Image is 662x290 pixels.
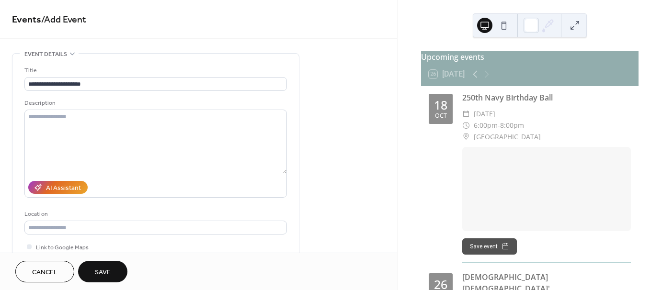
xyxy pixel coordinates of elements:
button: Save [78,261,127,282]
div: Oct [435,113,447,119]
div: Title [24,66,285,76]
span: Save [95,268,111,278]
span: Event details [24,49,67,59]
div: Upcoming events [421,51,639,63]
div: ​ [462,131,470,143]
div: Description [24,98,285,108]
span: 8:00pm [500,120,524,131]
button: AI Assistant [28,181,88,194]
span: / Add Event [41,11,86,29]
span: [GEOGRAPHIC_DATA] [474,131,541,143]
div: ​ [462,120,470,131]
div: ​ [462,108,470,120]
button: Save event [462,238,517,255]
a: Events [12,11,41,29]
span: 6:00pm [474,120,498,131]
span: Link to Google Maps [36,243,89,253]
span: Cancel [32,268,57,278]
span: [DATE] [474,108,495,120]
span: - [498,120,500,131]
button: Cancel [15,261,74,282]
div: 18 [434,99,447,111]
div: Location [24,209,285,219]
div: 250th Navy Birthday Ball [462,92,631,103]
div: AI Assistant [46,183,81,193]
